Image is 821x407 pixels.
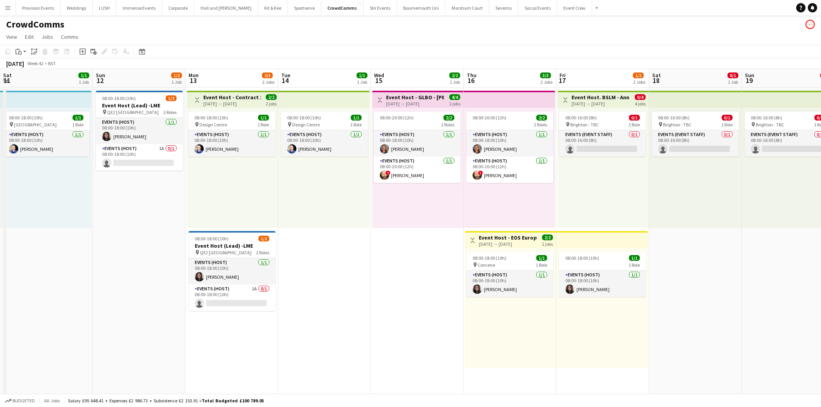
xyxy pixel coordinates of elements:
[258,115,269,121] span: 1/1
[96,91,183,171] app-job-card: 08:00-18:00 (10h)1/2Event Host (Lead) -LME QE2 [GEOGRAPHIC_DATA]2 RolesEvents (Host)1/108:00-18:0...
[478,262,495,268] span: Convene
[374,112,461,183] app-job-card: 08:00-20:00 (12h)2/22 RolesEvents (Host)1/108:00-18:00 (10h)[PERSON_NAME]Events (Host)1/108:00-20...
[559,72,566,79] span: Fri
[4,397,36,405] button: Budgeted
[540,79,553,85] div: 2 Jobs
[652,112,739,157] app-job-card: 08:00-16:00 (8h)0/1 Brighton - TBC1 RoleEvents (Event Staff)0/108:00-16:00 (8h)
[79,79,89,85] div: 1 Job
[449,94,460,100] span: 4/4
[559,252,646,297] app-job-card: 08:00-18:00 (10h)1/11 RoleEvents (Host)1/108:00-18:00 (10h)[PERSON_NAME]
[281,130,368,157] app-card-role: Events (Host)1/108:00-18:00 (10h)[PERSON_NAME]
[189,72,199,79] span: Mon
[565,115,597,121] span: 08:00-16:00 (8h)
[102,95,136,101] span: 08:00-18:00 (10h)
[449,100,460,107] div: 2 jobs
[203,94,261,101] h3: Event Host - Contract 25
[96,118,183,144] app-card-role: Events (Host)1/108:00-18:00 (10h)[PERSON_NAME]
[629,262,640,268] span: 1 Role
[194,0,258,16] button: Hall and [PERSON_NAME]
[629,115,640,121] span: 0/1
[357,72,367,78] span: 1/1
[473,255,506,261] span: 08:00-18:00 (10h)
[489,0,518,16] button: Seventa
[162,0,194,16] button: Corporate
[374,130,461,157] app-card-role: Events (Host)1/108:00-18:00 (10h)[PERSON_NAME]
[479,234,537,241] h3: Event Host - EOS European Conference 2025
[171,79,182,85] div: 1 Job
[542,235,553,240] span: 2/2
[751,115,782,121] span: 08:00-16:00 (8h)
[199,122,227,128] span: Design Centre
[374,72,384,79] span: Wed
[287,115,321,121] span: 08:00-18:00 (10h)
[61,33,78,40] span: Comms
[258,236,269,241] span: 1/2
[195,236,229,241] span: 08:00-18:00 (10h)
[449,72,460,78] span: 2/2
[6,60,24,67] div: [DATE]
[445,0,489,16] button: Marsham Court
[9,115,43,121] span: 08:00-18:00 (10h)
[6,19,64,30] h1: CrowdComms
[14,122,57,128] span: [GEOGRAPHIC_DATA]
[266,100,277,107] div: 2 jobs
[58,32,81,42] a: Comms
[629,122,640,128] span: 1 Role
[633,79,645,85] div: 2 Jobs
[570,122,599,128] span: Brighton - TBC
[557,0,592,16] button: Event Crew
[467,72,476,79] span: Thu
[26,60,45,66] span: Week 42
[572,94,629,101] h3: Event Host. BSLM - Annual Conference 2025
[202,398,264,404] span: Total Budgeted £100 789.05
[728,79,738,85] div: 1 Job
[364,0,397,16] button: Stir Events
[288,0,321,16] button: Sportserve
[540,72,551,78] span: 3/3
[478,171,483,175] span: !
[262,79,274,85] div: 2 Jobs
[96,102,183,109] h3: Event Host (Lead) -LME
[466,157,553,183] app-card-role: Events (Host)1/108:00-20:00 (12h)![PERSON_NAME]
[443,115,454,121] span: 2/2
[652,72,661,79] span: Sat
[95,76,105,85] span: 12
[189,242,275,249] h3: Event Host (Lead) -LME
[536,262,547,268] span: 1 Role
[534,122,547,128] span: 2 Roles
[256,250,269,255] span: 2 Roles
[727,72,738,78] span: 0/1
[397,0,445,16] button: Bournemouth Uni
[68,398,264,404] div: Salary £95 648.41 + Expenses £2 986.73 + Subsistence £2 153.91 =
[12,398,35,404] span: Budgeted
[96,144,183,171] app-card-role: Events (Host)1A0/108:00-18:00 (10h)
[194,115,228,121] span: 08:00-18:00 (10h)
[163,109,177,115] span: 2 Roles
[572,101,629,107] div: [DATE] → [DATE]
[357,79,367,85] div: 1 Job
[386,171,390,175] span: !
[258,122,269,128] span: 1 Role
[281,112,368,157] app-job-card: 08:00-18:00 (10h)1/1 Design Centre1 RoleEvents (Host)1/108:00-18:00 (10h)[PERSON_NAME]
[651,76,661,85] span: 18
[351,115,362,121] span: 1/1
[350,122,362,128] span: 1 Role
[116,0,162,16] button: Immense Events
[479,241,537,247] div: [DATE] → [DATE]
[565,255,599,261] span: 08:00-18:00 (10h)
[373,76,384,85] span: 15
[258,0,288,16] button: Kit & Kee
[96,72,105,79] span: Sun
[466,130,553,157] app-card-role: Events (Host)1/108:00-18:00 (10h)[PERSON_NAME]
[203,101,261,107] div: [DATE] → [DATE]
[61,0,93,16] button: Weddings
[658,115,689,121] span: 08:00-16:00 (8h)
[16,0,61,16] button: Provision Events
[374,157,461,183] app-card-role: Events (Host)1/108:00-20:00 (12h)![PERSON_NAME]
[466,112,553,183] app-job-card: 08:00-20:00 (12h)2/22 RolesEvents (Host)1/108:00-18:00 (10h)[PERSON_NAME]Events (Host)1/108:00-20...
